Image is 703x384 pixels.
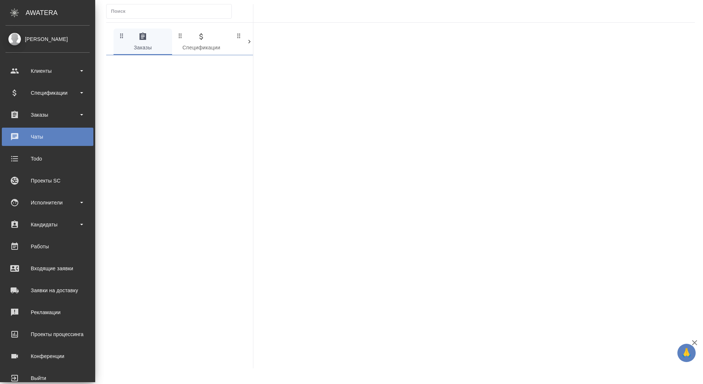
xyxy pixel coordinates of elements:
[2,259,93,278] a: Входящие заявки
[2,172,93,190] a: Проекты SC
[2,347,93,365] a: Конференции
[5,35,90,43] div: [PERSON_NAME]
[26,5,95,20] div: AWATERA
[177,32,184,39] svg: Зажми и перетащи, чтобы поменять порядок вкладок
[677,344,696,362] button: 🙏
[235,32,285,52] span: Клиенты
[5,241,90,252] div: Работы
[5,87,90,98] div: Спецификации
[5,263,90,274] div: Входящие заявки
[5,65,90,76] div: Клиенты
[2,325,93,343] a: Проекты процессинга
[5,351,90,362] div: Конференции
[5,131,90,142] div: Чаты
[5,153,90,164] div: Todo
[118,32,125,39] svg: Зажми и перетащи, чтобы поменять порядок вкладок
[118,32,168,52] span: Заказы
[5,219,90,230] div: Кандидаты
[111,6,231,16] input: Поиск
[5,329,90,340] div: Проекты процессинга
[680,345,693,361] span: 🙏
[2,150,93,168] a: Todo
[176,32,226,52] span: Спецификации
[2,237,93,256] a: Работы
[2,281,93,300] a: Заявки на доставку
[2,303,93,321] a: Рекламации
[5,109,90,120] div: Заказы
[5,285,90,296] div: Заявки на доставку
[5,307,90,318] div: Рекламации
[5,197,90,208] div: Исполнители
[2,128,93,146] a: Чаты
[5,373,90,384] div: Выйти
[235,32,242,39] svg: Зажми и перетащи, чтобы поменять порядок вкладок
[5,175,90,186] div: Проекты SC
